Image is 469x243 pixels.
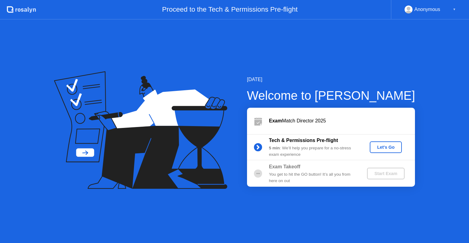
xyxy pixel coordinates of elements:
b: Exam [269,118,282,123]
div: Anonymous [414,6,440,13]
div: [DATE] [247,76,415,83]
div: : We’ll help you prepare for a no-stress exam experience [269,145,357,158]
div: Let's Go [372,145,399,150]
div: Start Exam [369,171,402,176]
button: Let's Go [370,141,402,153]
div: ▼ [453,6,456,13]
div: Welcome to [PERSON_NAME] [247,86,415,105]
div: You get to hit the GO button! It’s all you from here on out [269,171,357,184]
b: Exam Takeoff [269,164,300,169]
div: Match Director 2025 [269,117,415,125]
b: 5 min [269,146,280,150]
b: Tech & Permissions Pre-flight [269,138,338,143]
button: Start Exam [367,168,405,179]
